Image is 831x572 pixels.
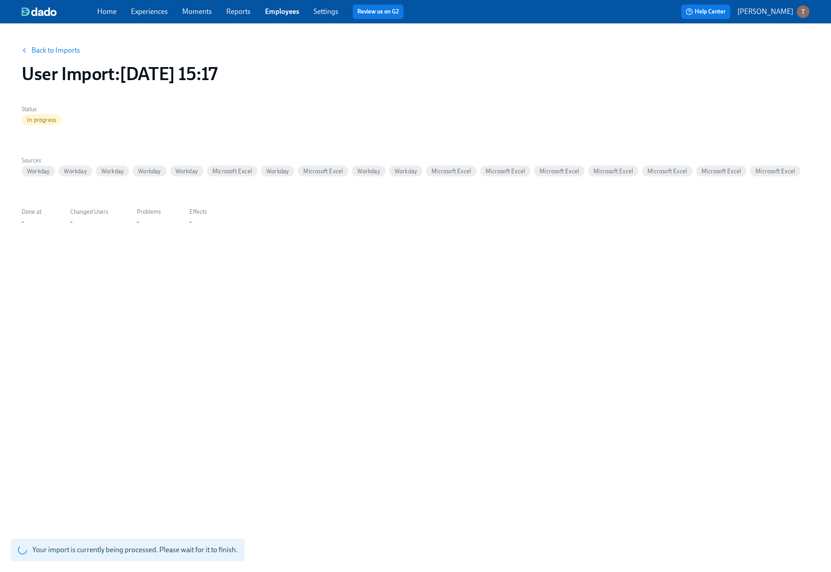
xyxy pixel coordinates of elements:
[70,207,108,217] label: Changed Users
[389,168,422,175] span: Workday
[352,168,385,175] span: Workday
[207,168,257,175] span: Microsoft Excel
[480,168,530,175] span: Microsoft Excel
[96,168,129,175] span: Workday
[133,168,166,175] span: Workday
[797,5,809,18] img: ACg8ocLXsDpU0isJA1rEFd8QGW_-eDb-moPZqwVyrWsj42wjxwSHeQ=s96-c
[58,168,92,175] span: Workday
[22,104,61,114] label: Status
[534,168,584,175] span: Microsoft Excel
[189,217,192,227] div: -
[314,7,338,16] a: Settings
[265,7,299,16] a: Employees
[189,207,207,217] label: Effects
[137,207,161,217] label: Problems
[182,7,212,16] a: Moments
[357,7,399,16] a: Review us on G2
[22,117,61,123] span: In progress
[22,63,217,85] h1: User Import : [DATE] 15:17
[737,7,793,17] p: [PERSON_NAME]
[31,46,80,55] a: Back to Imports
[686,7,726,16] span: Help Center
[70,217,72,227] div: -
[298,168,348,175] span: Microsoft Excel
[22,207,41,217] label: Done at
[353,5,404,19] button: Review us on G2
[261,168,294,175] span: Workday
[226,7,251,16] a: Reports
[750,168,800,175] span: Microsoft Excel
[32,541,238,558] div: Your import is currently being processed. Please wait for it to finish.
[22,7,97,16] a: dado
[22,156,800,166] label: Sources
[22,217,24,227] div: -
[426,168,476,175] span: Microsoft Excel
[131,7,168,16] a: Experiences
[22,168,55,175] span: Workday
[588,168,638,175] span: Microsoft Excel
[137,217,139,227] div: -
[97,7,117,16] a: Home
[642,168,692,175] span: Microsoft Excel
[170,168,203,175] span: Workday
[16,41,86,59] button: Back to Imports
[22,7,57,16] img: dado
[737,5,809,18] button: [PERSON_NAME]
[681,5,730,19] button: Help Center
[696,168,746,175] span: Microsoft Excel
